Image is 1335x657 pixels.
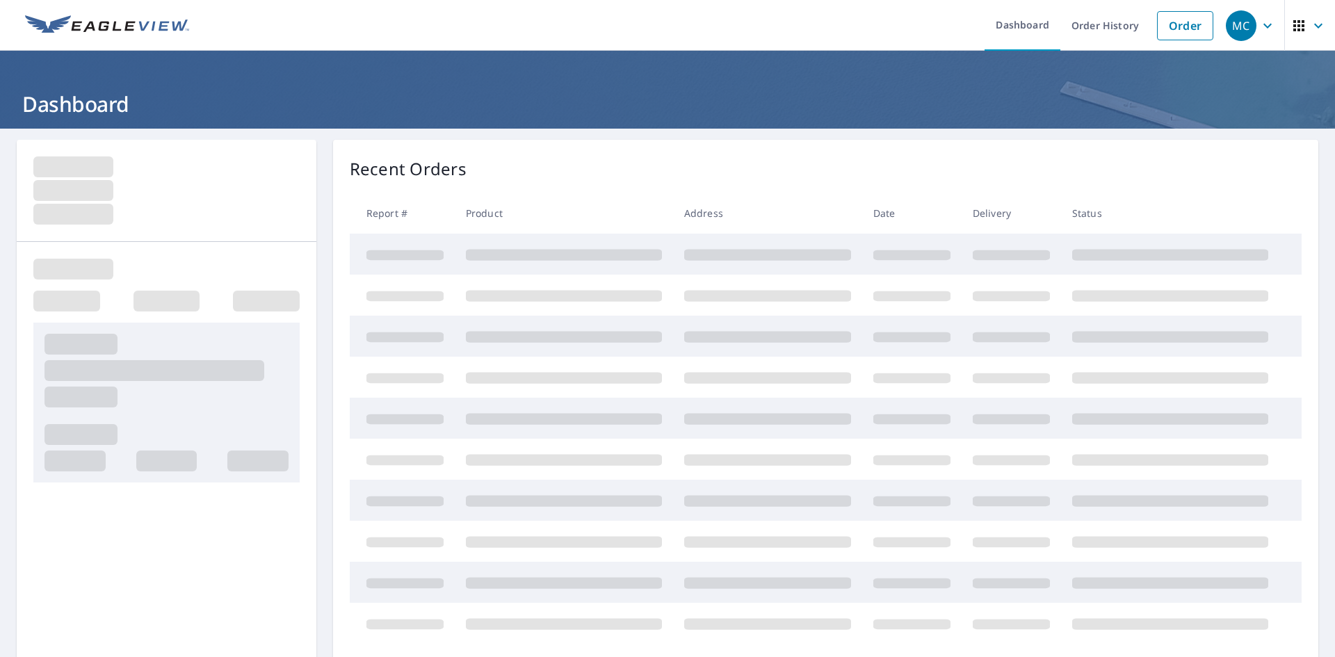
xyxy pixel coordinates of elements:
p: Recent Orders [350,156,467,181]
th: Date [862,193,962,234]
a: Order [1157,11,1213,40]
h1: Dashboard [17,90,1318,118]
th: Product [455,193,673,234]
th: Delivery [962,193,1061,234]
th: Address [673,193,862,234]
th: Status [1061,193,1279,234]
img: EV Logo [25,15,189,36]
div: MC [1226,10,1256,41]
th: Report # [350,193,455,234]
